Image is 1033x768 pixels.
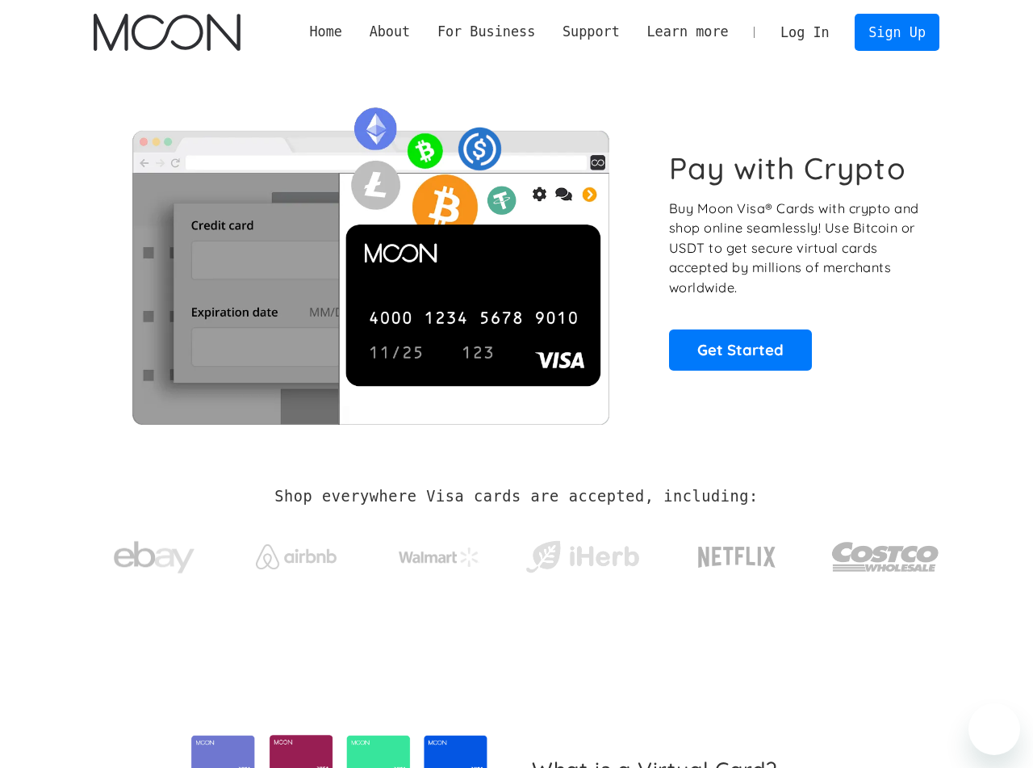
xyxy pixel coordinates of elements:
[696,537,777,577] img: Netflix
[94,14,240,51] a: home
[831,527,939,587] img: Costco
[94,516,214,591] a: ebay
[831,510,939,595] a: Costco
[379,531,500,575] a: Walmart
[549,22,633,42] div: Support
[370,22,411,42] div: About
[634,22,742,42] div: Learn more
[669,199,922,298] p: Buy Moon Visa® Cards with crypto and shop online seamlessly! Use Bitcoin or USDT to get secure vi...
[236,528,357,577] a: Airbnb
[399,548,479,567] img: Walmart
[256,544,337,569] img: Airbnb
[274,488,758,506] h2: Shop everywhere Visa cards are accepted, including:
[437,22,535,42] div: For Business
[665,521,809,585] a: Netflix
[356,22,424,42] div: About
[296,22,356,42] a: Home
[646,22,728,42] div: Learn more
[94,96,646,424] img: Moon Cards let you spend your crypto anywhere Visa is accepted.
[522,520,642,586] a: iHerb
[522,536,642,578] img: iHerb
[424,22,549,42] div: For Business
[855,14,939,50] a: Sign Up
[114,532,194,583] img: ebay
[669,329,812,370] a: Get Started
[563,22,620,42] div: Support
[94,14,240,51] img: Moon Logo
[767,15,843,50] a: Log In
[669,150,906,187] h1: Pay with Crypto
[968,703,1020,755] iframe: Button to launch messaging window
